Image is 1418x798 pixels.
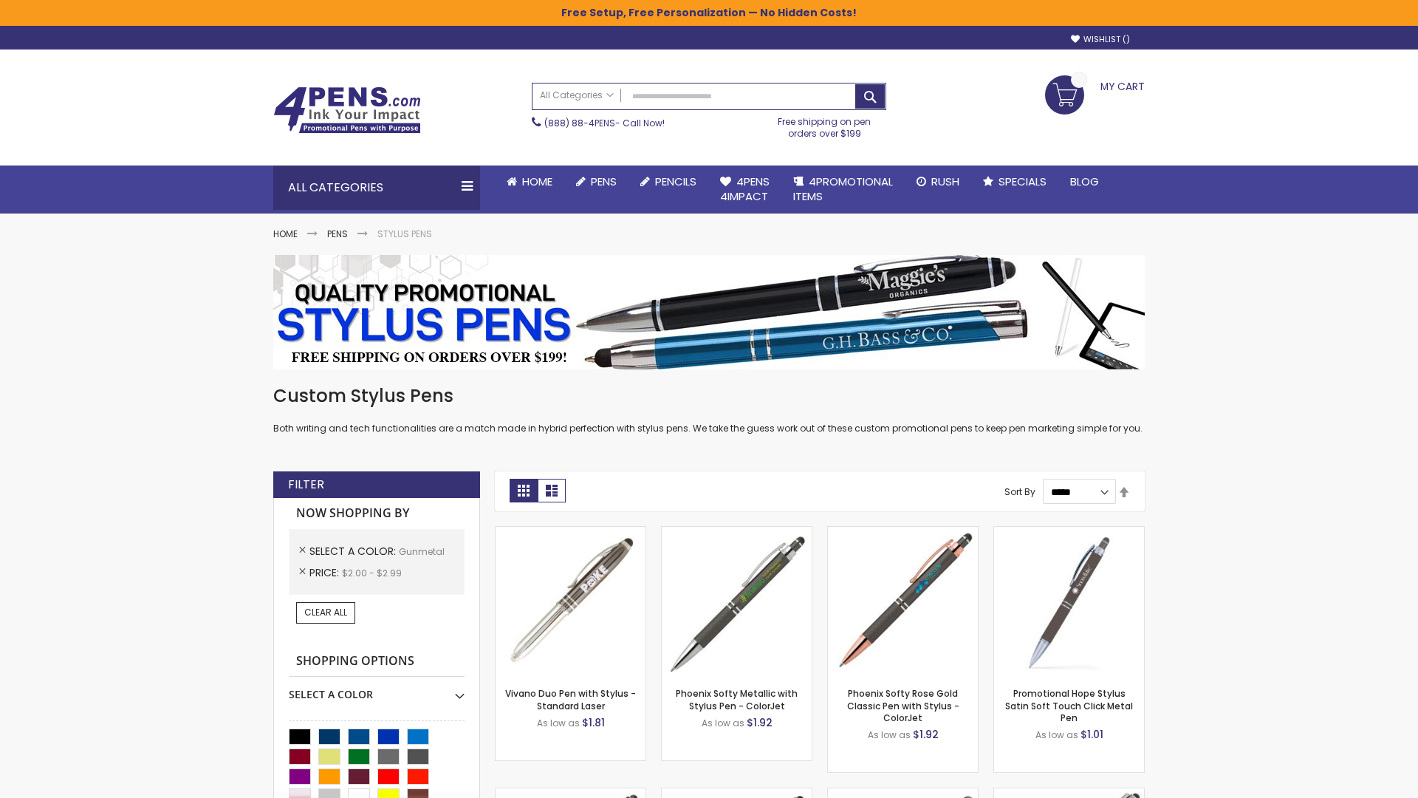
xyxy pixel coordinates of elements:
a: Vivano Duo Pen with Stylus - Standard Laser-Gunmetal [496,526,645,539]
strong: Stylus Pens [377,228,432,240]
a: Pens [564,166,628,198]
a: 4Pens4impact [708,166,781,214]
a: All Categories [532,83,621,108]
span: As low as [702,717,744,729]
img: Stylus Pens [273,255,1145,369]
span: $1.01 [1080,727,1103,742]
a: Vivano Duo Pen with Stylus - Standard Laser [505,687,636,712]
div: Select A Color [289,677,465,702]
a: Rush [905,166,971,198]
a: Promotional Hope Stylus Satin Soft Touch Click Metal Pen-Gunmetal [994,526,1144,539]
span: - Call Now! [544,117,665,129]
a: Phoenix Softy Metallic with Stylus Pen - ColorJet-Gunmetal [662,526,812,539]
a: Wishlist [1071,34,1130,45]
label: Sort By [1004,485,1035,498]
span: Clear All [304,606,347,618]
span: Pencils [655,174,696,189]
a: (888) 88-4PENS [544,117,615,129]
a: Specials [971,166,1058,198]
span: $1.92 [913,727,939,742]
span: As low as [868,729,911,741]
span: $1.81 [582,715,605,730]
span: Specials [999,174,1047,189]
a: Blog [1058,166,1111,198]
a: 4PROMOTIONALITEMS [781,166,905,214]
span: Select A Color [309,544,399,559]
span: Price [309,565,342,580]
span: Pens [591,174,617,189]
div: All Categories [273,166,480,210]
a: Phoenix Softy Rose Gold Classic Pen with Stylus - ColorJet-Gunmetal [828,526,978,539]
img: 4Pens Custom Pens and Promotional Products [273,86,421,134]
a: Phoenix Softy Metallic with Stylus Pen - ColorJet [676,687,798,712]
img: Phoenix Softy Rose Gold Classic Pen with Stylus - ColorJet-Gunmetal [828,527,978,677]
img: Promotional Hope Stylus Satin Soft Touch Click Metal Pen-Gunmetal [994,527,1144,677]
a: Pens [327,228,348,240]
a: Home [495,166,564,198]
a: Pencils [628,166,708,198]
span: 4Pens 4impact [720,174,770,204]
a: Promotional Hope Stylus Satin Soft Touch Click Metal Pen [1005,687,1133,723]
span: Gunmetal [399,545,445,558]
a: Phoenix Softy Rose Gold Classic Pen with Stylus - ColorJet [847,687,959,723]
span: As low as [1035,729,1078,741]
span: $2.00 - $2.99 [342,567,402,579]
a: Home [273,228,298,240]
span: All Categories [540,89,614,101]
div: Free shipping on pen orders over $199 [763,110,887,140]
a: Clear All [296,602,355,623]
strong: Shopping Options [289,646,465,678]
strong: Now Shopping by [289,498,465,529]
span: 4PROMOTIONAL ITEMS [793,174,893,204]
div: Both writing and tech functionalities are a match made in hybrid perfection with stylus pens. We ... [273,384,1145,435]
strong: Grid [510,479,538,502]
span: Blog [1070,174,1099,189]
img: Phoenix Softy Metallic with Stylus Pen - ColorJet-Gunmetal [662,527,812,677]
img: Vivano Duo Pen with Stylus - Standard Laser-Gunmetal [496,527,645,677]
span: Rush [931,174,959,189]
span: As low as [537,717,580,729]
h1: Custom Stylus Pens [273,384,1145,408]
span: $1.92 [747,715,773,730]
span: Home [522,174,552,189]
strong: Filter [288,477,324,493]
